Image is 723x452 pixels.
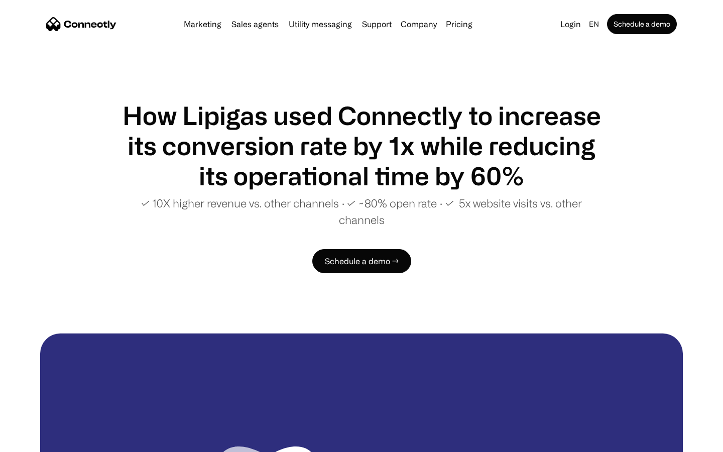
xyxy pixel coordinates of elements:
div: Company [401,17,437,31]
a: home [46,17,116,32]
a: Utility messaging [285,20,356,28]
a: Sales agents [227,20,283,28]
a: Support [358,20,396,28]
aside: Language selected: English [10,433,60,448]
a: Schedule a demo → [312,249,411,273]
ul: Language list [20,434,60,448]
h1: How Lipigas used Connectly to increase its conversion rate by 1x while reducing its operational t... [120,100,602,191]
div: en [589,17,599,31]
a: Marketing [180,20,225,28]
div: Company [398,17,440,31]
div: en [585,17,605,31]
a: Pricing [442,20,476,28]
p: ✓ 10X higher revenue vs. other channels ∙ ✓ ~80% open rate ∙ ✓ 5x website visits vs. other channels [120,195,602,228]
a: Schedule a demo [607,14,677,34]
a: Login [556,17,585,31]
